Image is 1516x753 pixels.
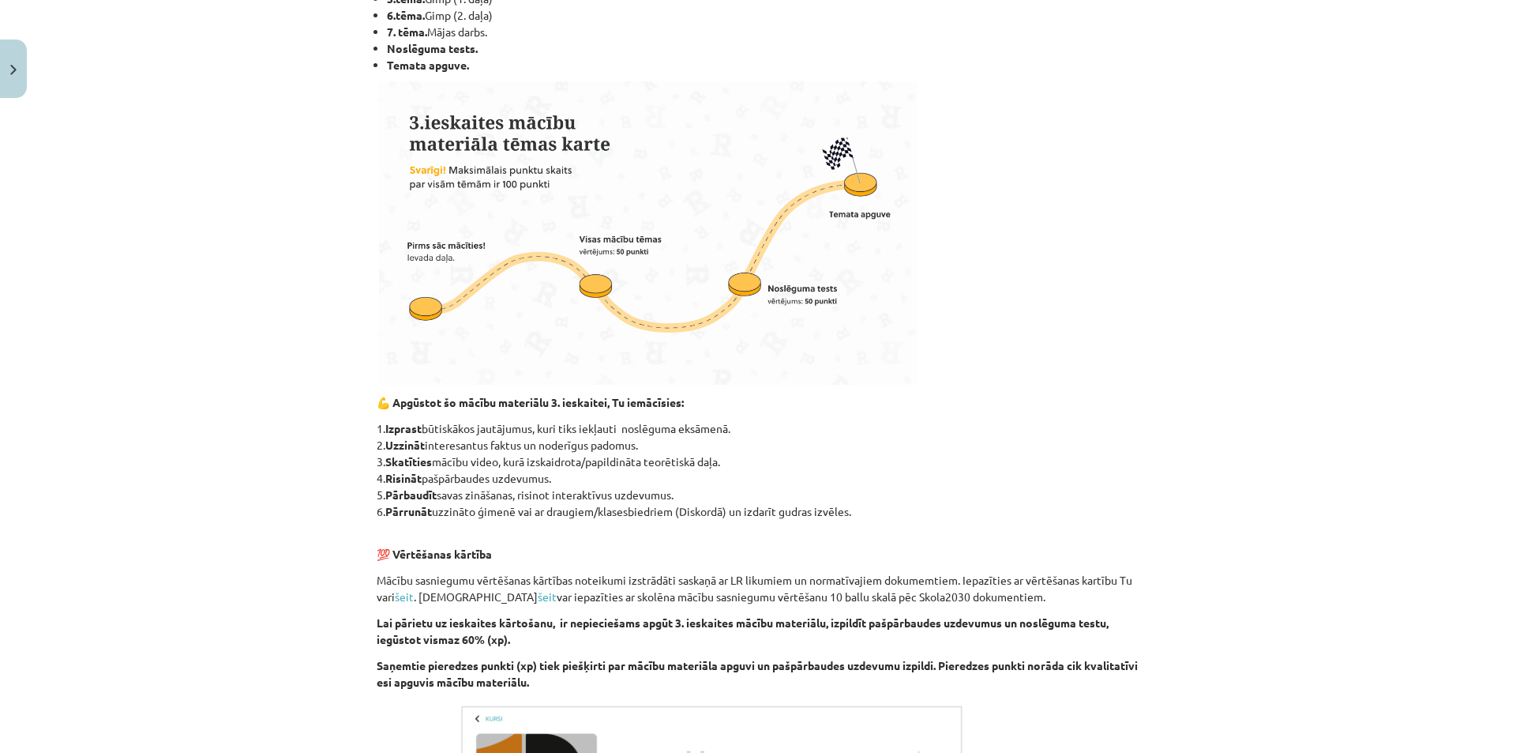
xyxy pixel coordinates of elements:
[387,24,1139,40] li: Mājas darbs.
[387,41,478,55] strong: Noslēguma tests.
[377,395,684,409] strong: 💪 Apgūstot šo mācību materiālu 3. ieskaitei, Tu iemācīsies:
[387,58,469,72] strong: Temata apguve.
[377,572,1139,605] p: Mācību sasniegumu vērtēšanas kārtības noteikumi izstrādāti saskaņā ar LR likumiem un normatīvajie...
[385,421,422,435] strong: Izprast
[377,616,1109,646] strong: Lai pārietu uz ieskaites kārtošanu, ir nepieciešams apgūt 3. ieskaites mācību materiālu, izpildīt...
[385,438,425,452] strong: Uzzināt
[385,488,437,502] strong: Pārbaudīt
[387,7,1139,24] li: Gimp (2. daļa)
[377,547,492,561] strong: 💯 Vērtēšanas kārtība
[385,471,422,485] strong: Risināt
[377,658,1138,689] strong: Saņemtie pieredzes punkti (xp) tiek piešķirti par mācību materiāla apguvi un pašpārbaudes uzdevum...
[385,504,432,518] strong: Pārrunāt
[395,589,414,604] a: šeit
[538,589,557,604] a: šeit
[387,24,427,39] strong: 7. tēma.
[385,454,432,469] strong: Skatīties
[377,420,1139,520] p: 1. būtiskākos jautājumus, kuri tiks iekļauti noslēguma eksāmenā. 2. interesantus faktus un noderī...
[10,65,17,75] img: icon-close-lesson-0947bae3869378f0d4975bcd49f059093ad1ed9edebbc8119c70593378902aed.svg
[387,8,425,22] strong: 6.tēma.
